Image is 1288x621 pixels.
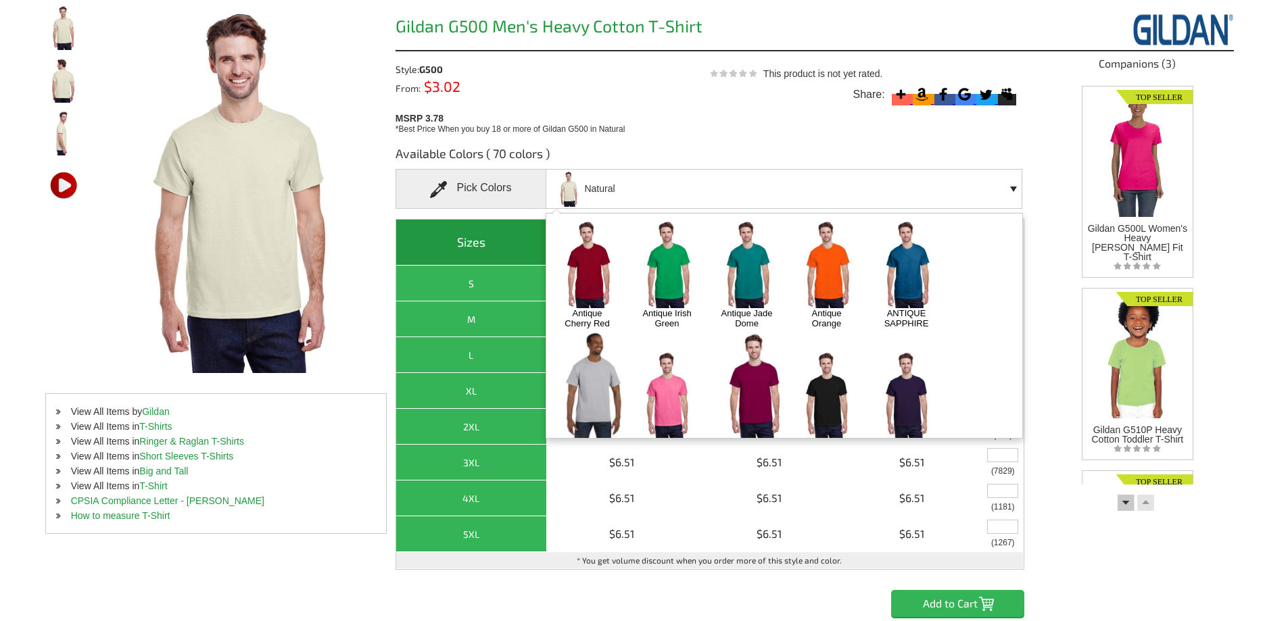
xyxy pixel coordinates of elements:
div: 4XL [400,490,543,507]
li: View All Items in [46,434,386,449]
svg: Facebook [934,85,953,103]
svg: More [892,85,910,103]
span: This product is not yet rated. [763,68,883,79]
span: Inventory [991,503,1015,511]
a: Gildan [142,406,169,417]
img: Natural [554,171,583,207]
img: listing_empty_star.svg [1114,444,1161,453]
li: View All Items in [46,449,386,464]
a: T-Shirt [139,480,167,491]
span: G500 [419,64,443,75]
div: Pick Colors [396,169,546,209]
span: *Best Price When you buy 18 or more of Gildan G500 in Natural [396,124,625,134]
span: Inventory [991,467,1015,475]
th: Sizes [396,220,547,266]
img: This product is not yet rated. [710,69,757,78]
span: $3.02 [421,78,460,95]
li: View All Items in [46,478,386,493]
td: $6.51 [547,480,698,516]
a: How to measure T-Shirt [71,510,170,521]
span: Gildan G500L Women's Heavy [PERSON_NAME] Fit T-Shirt [1088,223,1187,262]
svg: Twitter [976,85,995,103]
img: Top Seller [1116,471,1193,489]
div: L [400,347,543,364]
div: Style: [396,65,553,74]
h3: Available Colors ( 70 colors ) [396,145,1024,169]
a: T-Shirts [139,421,172,432]
a: Top Seller Gildan G510P Heavy Cotton Toddler T-Shirt [1087,289,1188,445]
td: $6.51 [547,445,698,480]
svg: Myspace [998,85,1016,103]
td: $6.51 [547,516,698,552]
div: 3XL [400,454,543,471]
img: Video [45,164,81,208]
div: From: [396,81,553,93]
a: Top Seller Gildan G500L Women's Heavy [PERSON_NAME] Fit T-Shirt [1087,86,1188,262]
div: S [400,275,543,292]
a: Ringer & Raglan T-Shirts [139,436,244,447]
div: 5XL [400,526,543,543]
td: * You get volume discount when you order more of this style and color. [396,552,1024,569]
td: $6.51 [842,445,983,480]
td: $6.51 [697,516,841,552]
span: Gildan G510P Heavy Cotton Toddler T-Shirt [1092,424,1184,445]
span: Share: [853,88,885,101]
div: MSRP 3.78 [396,109,1024,135]
a: Short Sleeves T-Shirts [139,451,233,462]
div: M [400,311,543,328]
td: $6.51 [697,480,841,516]
li: View All Items by [46,404,386,419]
svg: Amazon [913,85,931,103]
td: $6.51 [842,516,983,552]
div: XL [400,382,543,399]
h4: Companions (3) [1041,56,1234,78]
img: Gildan [1132,12,1234,47]
svg: Google Bookmark [955,85,974,103]
td: $6.51 [842,480,983,516]
input: Add to Cart [891,590,1024,617]
div: 2XL [400,418,543,435]
img: listing_empty_star.svg [1114,262,1161,270]
img: Productlisting_select_drop.svg [1010,187,1017,192]
td: $6.51 [697,445,841,480]
h1: Gildan G500 Men's Heavy Cotton T-Shirt [396,18,1024,39]
img: Top Seller [1116,86,1193,104]
li: View All Items in [46,464,386,478]
img: Top Seller [1116,289,1193,306]
a: Big and Tall [139,466,188,476]
span: Inventory [993,431,1012,439]
a: CPSIA Compliance Letter - [PERSON_NAME] [71,495,264,506]
span: Inventory [991,539,1015,547]
li: View All Items in [46,419,386,434]
span: Natural [584,177,615,201]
